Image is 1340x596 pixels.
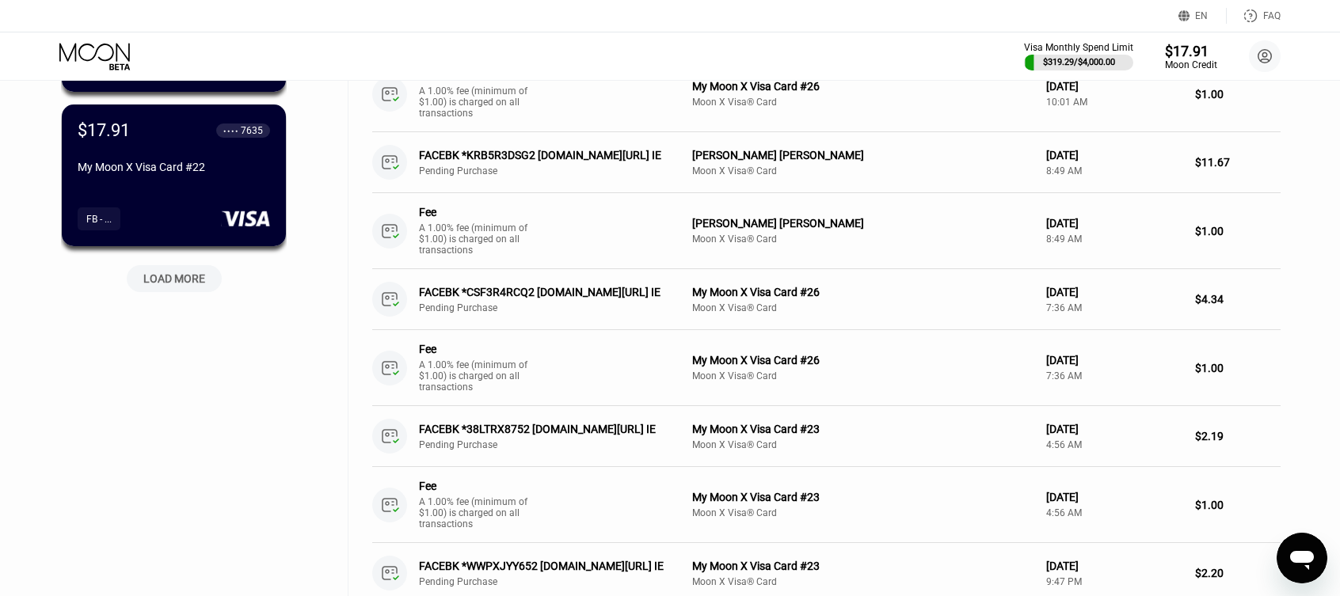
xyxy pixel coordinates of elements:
[1024,42,1133,53] div: Visa Monthly Spend Limit
[1195,225,1281,237] div: $1.00
[1046,354,1182,366] div: [DATE]
[419,560,676,572] div: FACEBK *WWPXJYY652 [DOMAIN_NAME][URL] IE
[372,56,1281,132] div: FeeA 1.00% fee (minimum of $1.00) is charged on all transactionsMy Moon X Visa Card #26Moon X Vis...
[692,149,1034,161] div: [PERSON_NAME] [PERSON_NAME]
[419,286,676,298] div: FACEBK *CSF3R4RCQ2 [DOMAIN_NAME][URL] IE
[1195,499,1281,511] div: $1.00
[1024,42,1133,70] div: Visa Monthly Spend Limit$319.29/$4,000.00
[692,439,1034,450] div: Moon X Visa® Card
[1195,567,1281,579] div: $2.20
[692,233,1034,245] div: Moon X Visa® Card
[692,423,1034,435] div: My Moon X Visa Card #23
[1046,233,1182,245] div: 8:49 AM
[1046,302,1182,313] div: 7:36 AM
[419,85,538,119] div: A 1.00% fee (minimum of $1.00) is charged on all transactions
[1043,57,1115,67] div: $319.29 / $4,000.00
[692,354,1034,366] div: My Moon X Visa Card #26
[692,80,1034,93] div: My Moon X Visa Card #26
[86,214,112,225] div: FB - ...
[1178,8,1227,24] div: EN
[1046,491,1182,503] div: [DATE]
[1195,293,1281,306] div: $4.34
[372,269,1281,330] div: FACEBK *CSF3R4RCQ2 [DOMAIN_NAME][URL] IEPending PurchaseMy Moon X Visa Card #26Moon X Visa® Card[...
[372,467,1281,543] div: FeeA 1.00% fee (minimum of $1.00) is charged on all transactionsMy Moon X Visa Card #23Moon X Vis...
[1046,149,1182,161] div: [DATE]
[1046,560,1182,572] div: [DATE]
[419,439,695,450] div: Pending Purchase
[419,343,530,355] div: Fee
[1046,80,1182,93] div: [DATE]
[1195,362,1281,374] div: $1.00
[692,165,1034,177] div: Moon X Visa® Card
[78,161,270,173] div: My Moon X Visa Card #22
[692,217,1034,230] div: [PERSON_NAME] [PERSON_NAME]
[1046,507,1182,518] div: 4:56 AM
[419,423,676,435] div: FACEBK *38LTRX8752 [DOMAIN_NAME][URL] IE
[419,206,530,218] div: Fee
[692,97,1034,108] div: Moon X Visa® Card
[115,259,234,292] div: LOAD MORE
[1165,59,1217,70] div: Moon Credit
[1195,88,1281,101] div: $1.00
[78,207,120,230] div: FB - ...
[1195,156,1281,169] div: $11.67
[223,128,238,133] div: ● ● ● ●
[1046,370,1182,382] div: 7:36 AM
[419,359,538,393] div: A 1.00% fee (minimum of $1.00) is charged on all transactions
[692,370,1034,382] div: Moon X Visa® Card
[241,125,263,136] div: 7635
[419,222,538,256] div: A 1.00% fee (minimum of $1.00) is charged on all transactions
[419,302,695,313] div: Pending Purchase
[419,496,538,530] div: A 1.00% fee (minimum of $1.00) is charged on all transactions
[78,120,130,140] div: $17.91
[143,271,205,286] div: LOAD MORE
[372,406,1281,467] div: FACEBK *38LTRX8752 [DOMAIN_NAME][URL] IEPending PurchaseMy Moon X Visa Card #23Moon X Visa® Card[...
[372,330,1281,406] div: FeeA 1.00% fee (minimum of $1.00) is charged on all transactionsMy Moon X Visa Card #26Moon X Vis...
[1046,217,1182,230] div: [DATE]
[1165,43,1217,59] div: $17.91
[372,193,1281,269] div: FeeA 1.00% fee (minimum of $1.00) is charged on all transactions[PERSON_NAME] [PERSON_NAME]Moon X...
[419,165,695,177] div: Pending Purchase
[1277,533,1327,583] iframe: Button to launch messaging window
[692,286,1034,298] div: My Moon X Visa Card #26
[62,104,286,246] div: $17.91● ● ● ●7635My Moon X Visa Card #22FB - ...
[1046,576,1182,587] div: 9:47 PM
[1195,10,1208,21] div: EN
[419,576,695,587] div: Pending Purchase
[1046,165,1182,177] div: 8:49 AM
[692,507,1034,518] div: Moon X Visa® Card
[419,149,676,161] div: FACEBK *KRB5R3DSG2 [DOMAIN_NAME][URL] IE
[1165,43,1217,70] div: $17.91Moon Credit
[1046,423,1182,435] div: [DATE]
[692,302,1034,313] div: Moon X Visa® Card
[692,576,1034,587] div: Moon X Visa® Card
[1046,439,1182,450] div: 4:56 AM
[1263,10,1281,21] div: FAQ
[1046,286,1182,298] div: [DATE]
[1227,8,1281,24] div: FAQ
[1195,430,1281,442] div: $2.19
[1046,97,1182,108] div: 10:01 AM
[419,480,530,492] div: Fee
[372,132,1281,193] div: FACEBK *KRB5R3DSG2 [DOMAIN_NAME][URL] IEPending Purchase[PERSON_NAME] [PERSON_NAME]Moon X Visa® C...
[692,491,1034,503] div: My Moon X Visa Card #23
[692,560,1034,572] div: My Moon X Visa Card #23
